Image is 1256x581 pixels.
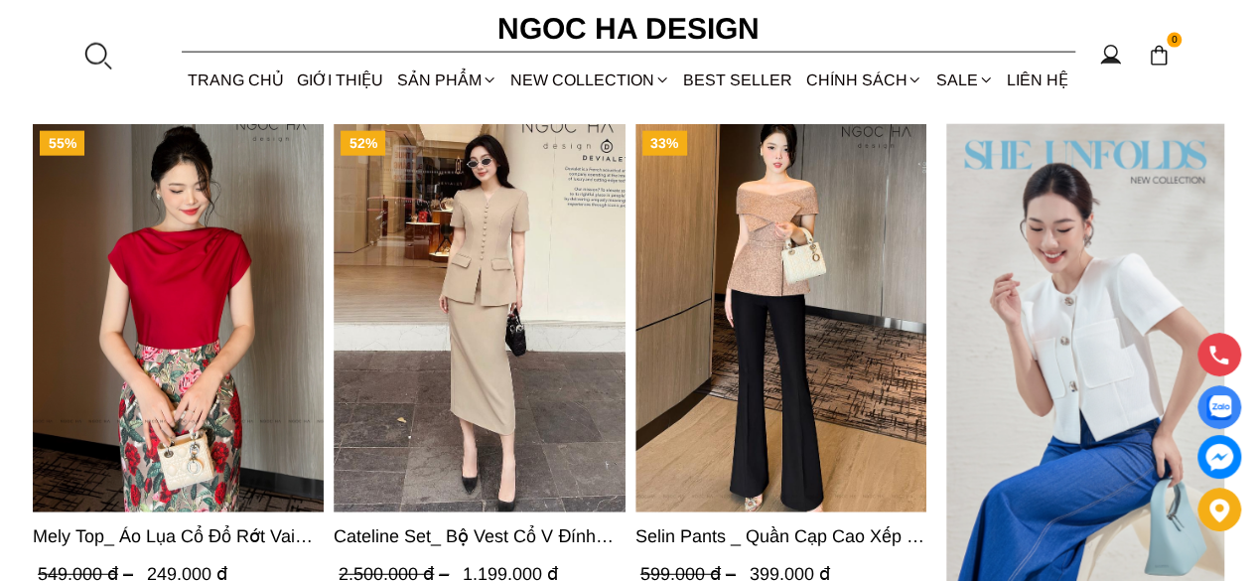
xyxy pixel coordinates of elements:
a: TRANG CHỦ [182,54,291,106]
a: Product image - Cateline Set_ Bộ Vest Cổ V Đính Cúc Nhí Chân Váy Bút Chì BJ127 [335,124,626,512]
a: NEW COLLECTION [503,54,676,106]
a: Ngoc Ha Design [480,5,777,53]
img: img-CART-ICON-ksit0nf1 [1148,45,1170,67]
a: SALE [929,54,1000,106]
span: Mely Top_ Áo Lụa Cổ Đổ Rớt Vai A003 [33,522,324,550]
a: Link to Cateline Set_ Bộ Vest Cổ V Đính Cúc Nhí Chân Váy Bút Chì BJ127 [335,522,626,550]
a: messenger [1197,435,1241,479]
a: LIÊN HỆ [1000,54,1074,106]
div: SẢN PHẨM [390,54,503,106]
a: Link to Mely Top_ Áo Lụa Cổ Đổ Rớt Vai A003 [33,522,324,550]
img: Selin Pants _ Quần Cạp Cao Xếp Ly Giữa 2 màu Đen, Cam - Q007 [635,124,926,512]
span: Selin Pants _ Quần Cạp Cao Xếp Ly Giữa 2 màu Đen, Cam - Q007 [635,522,926,550]
img: Mely Top_ Áo Lụa Cổ Đổ Rớt Vai A003 [33,124,324,512]
span: Cateline Set_ Bộ Vest Cổ V Đính Cúc Nhí Chân Váy Bút Chì BJ127 [335,522,626,550]
a: GIỚI THIỆU [291,54,390,106]
a: Product image - Selin Pants _ Quần Cạp Cao Xếp Ly Giữa 2 màu Đen, Cam - Q007 [635,124,926,512]
a: Link to Selin Pants _ Quần Cạp Cao Xếp Ly Giữa 2 màu Đen, Cam - Q007 [635,522,926,550]
span: 0 [1167,33,1183,49]
img: Display image [1206,395,1231,420]
div: Chính sách [799,54,929,106]
img: Cateline Set_ Bộ Vest Cổ V Đính Cúc Nhí Chân Váy Bút Chì BJ127 [335,124,626,512]
a: BEST SELLER [677,54,799,106]
a: Display image [1197,385,1241,429]
a: Product image - Mely Top_ Áo Lụa Cổ Đổ Rớt Vai A003 [33,124,324,512]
